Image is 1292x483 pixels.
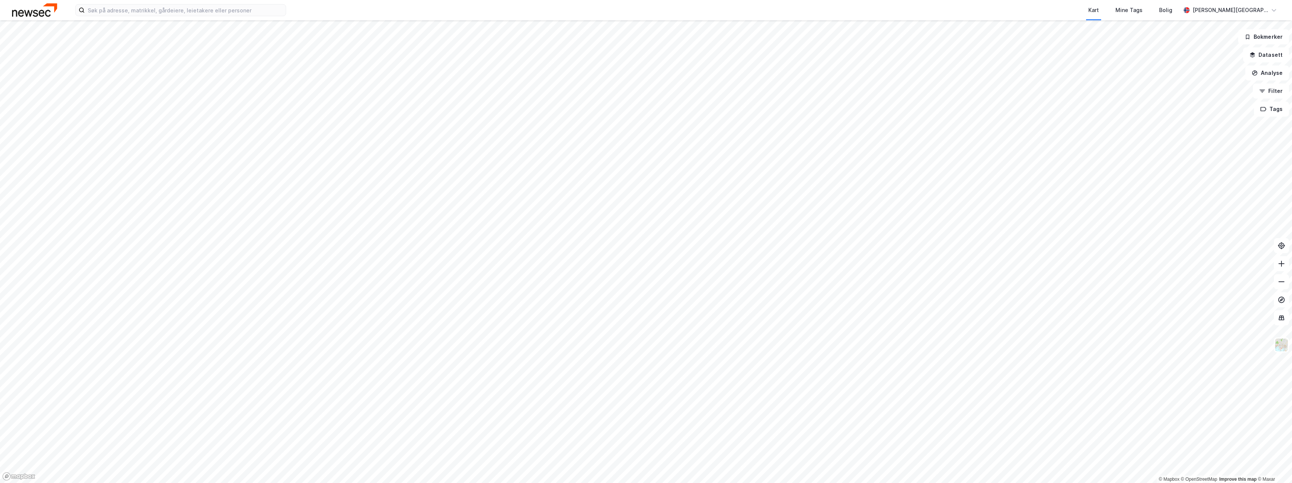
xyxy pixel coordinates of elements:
[1243,47,1289,62] button: Datasett
[1159,6,1172,15] div: Bolig
[1238,29,1289,44] button: Bokmerker
[1274,338,1289,352] img: Z
[1088,6,1099,15] div: Kart
[1253,84,1289,99] button: Filter
[2,472,35,481] a: Mapbox homepage
[1254,102,1289,117] button: Tags
[1193,6,1268,15] div: [PERSON_NAME][GEOGRAPHIC_DATA]
[1219,477,1257,482] a: Improve this map
[1254,447,1292,483] iframe: Chat Widget
[1159,477,1179,482] a: Mapbox
[12,3,57,17] img: newsec-logo.f6e21ccffca1b3a03d2d.png
[1245,65,1289,80] button: Analyse
[1115,6,1143,15] div: Mine Tags
[1254,447,1292,483] div: Kontrollprogram for chat
[1181,477,1217,482] a: OpenStreetMap
[85,5,286,16] input: Søk på adresse, matrikkel, gårdeiere, leietakere eller personer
